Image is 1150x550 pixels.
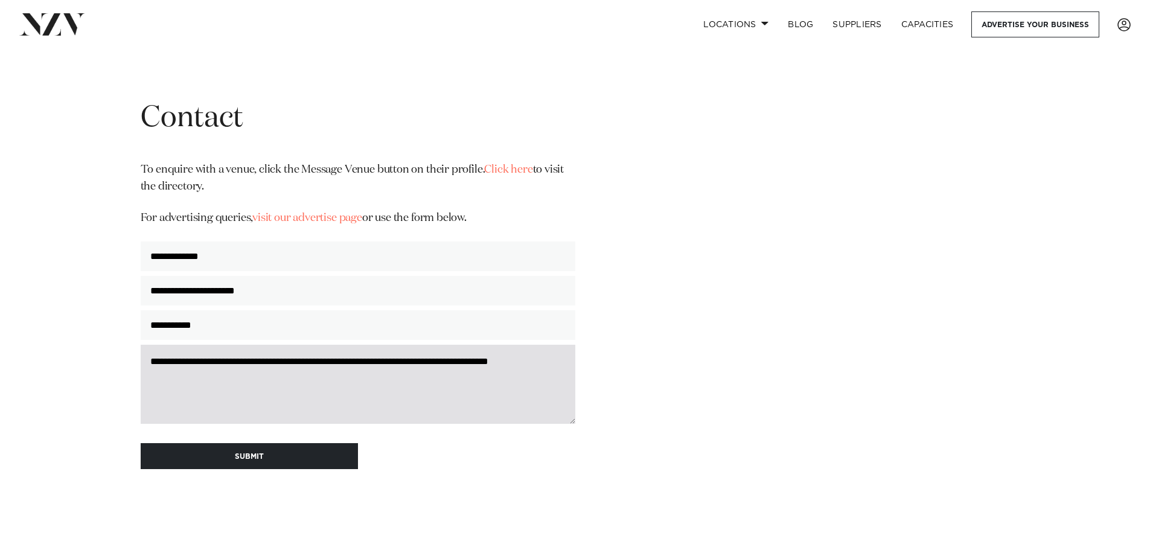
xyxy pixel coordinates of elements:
[823,11,891,37] a: SUPPLIERS
[694,11,778,37] a: Locations
[778,11,823,37] a: BLOG
[141,210,575,227] p: For advertising queries, or use the form below.
[141,443,358,469] button: SUBMIT
[252,213,362,223] a: visit our advertise page
[892,11,963,37] a: Capacities
[19,13,85,35] img: nzv-logo.png
[141,162,575,196] p: To enquire with a venue, click the Message Venue button on their profile. to visit the directory.
[484,164,532,175] a: Click here
[971,11,1099,37] a: Advertise your business
[141,100,575,138] h1: Contact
